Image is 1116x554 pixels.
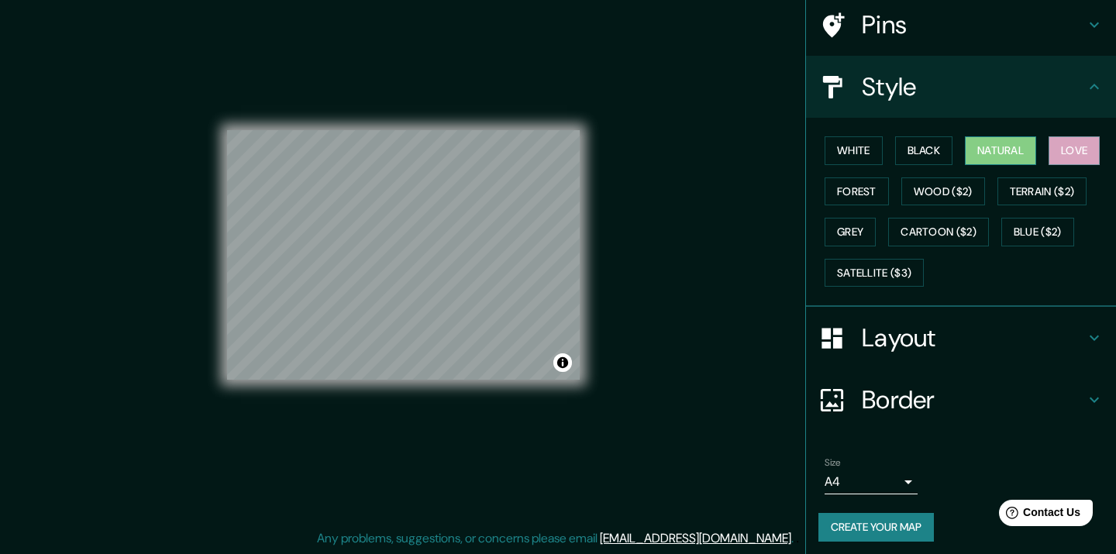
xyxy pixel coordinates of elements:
[825,218,876,246] button: Grey
[317,529,794,548] p: Any problems, suggestions, or concerns please email .
[794,529,796,548] div: .
[818,513,934,542] button: Create your map
[997,177,1087,206] button: Terrain ($2)
[1001,218,1074,246] button: Blue ($2)
[978,494,1099,537] iframe: Help widget launcher
[895,136,953,165] button: Black
[862,384,1085,415] h4: Border
[806,307,1116,369] div: Layout
[825,456,841,470] label: Size
[227,130,580,380] canvas: Map
[825,177,889,206] button: Forest
[825,470,918,494] div: A4
[796,529,799,548] div: .
[825,259,924,287] button: Satellite ($3)
[862,71,1085,102] h4: Style
[888,218,989,246] button: Cartoon ($2)
[600,530,791,546] a: [EMAIL_ADDRESS][DOMAIN_NAME]
[825,136,883,165] button: White
[862,9,1085,40] h4: Pins
[901,177,985,206] button: Wood ($2)
[806,369,1116,431] div: Border
[553,353,572,372] button: Toggle attribution
[965,136,1036,165] button: Natural
[862,322,1085,353] h4: Layout
[806,56,1116,118] div: Style
[1049,136,1100,165] button: Love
